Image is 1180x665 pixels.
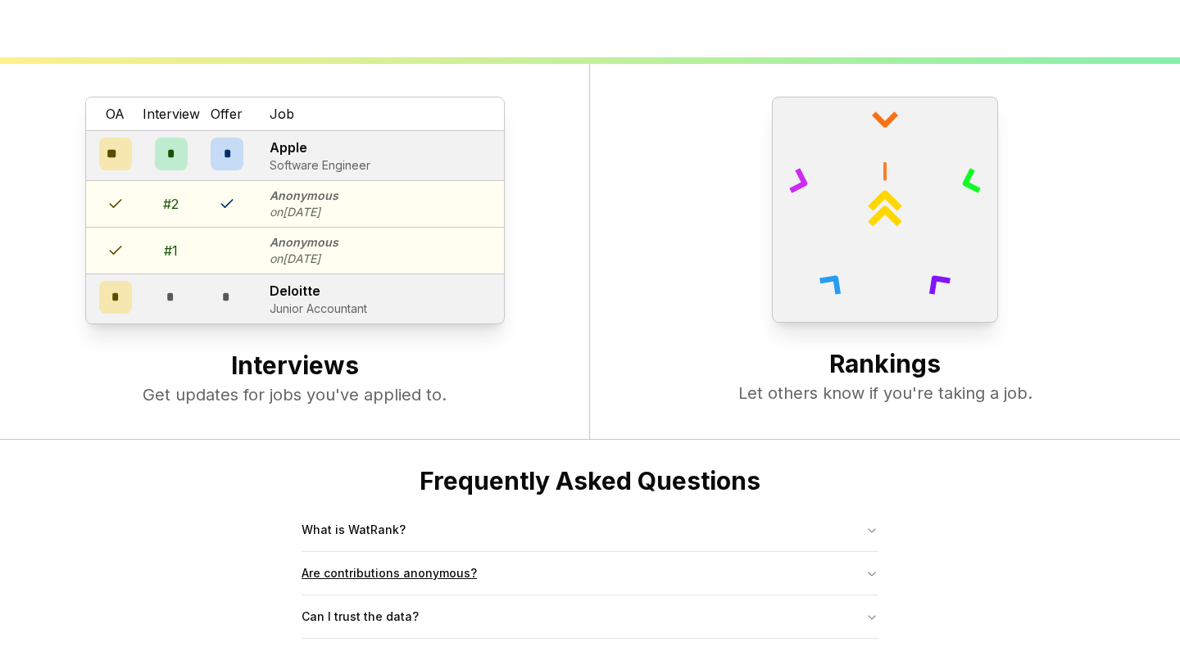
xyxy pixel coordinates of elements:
[302,466,878,495] h2: Frequently Asked Questions
[270,234,338,251] p: Anonymous
[106,104,125,124] span: OA
[270,301,367,317] p: Junior Accountant
[302,509,878,551] button: What is WatRank?
[33,351,556,383] h2: Interviews
[163,194,179,214] div: # 2
[33,383,556,406] p: Get updates for jobs you've applied to.
[270,281,367,301] p: Deloitte
[623,382,1147,405] p: Let others know if you're taking a job.
[270,188,338,204] p: Anonymous
[211,104,243,124] span: Offer
[143,104,200,124] span: Interview
[270,157,370,174] p: Software Engineer
[270,138,370,157] p: Apple
[270,251,338,267] p: on [DATE]
[623,349,1147,382] h2: Rankings
[302,595,878,638] button: Can I trust the data?
[164,241,178,260] div: # 1
[270,204,338,220] p: on [DATE]
[270,104,294,124] span: Job
[302,552,878,595] button: Are contributions anonymous?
